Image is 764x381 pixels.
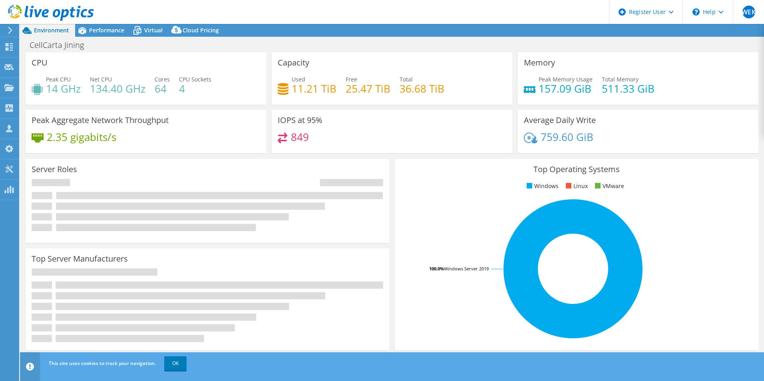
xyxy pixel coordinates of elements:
[32,165,77,174] h3: Server Roles
[292,84,336,93] h4: 11.21 TiB
[291,133,309,141] h4: 849
[34,26,69,34] span: Environment
[164,356,187,371] a: OK
[564,182,588,190] li: Linux
[32,254,128,263] h3: Top Server Manufacturers
[524,58,555,67] h3: Memory
[32,116,169,125] h3: Peak Aggregate Network Throughput
[346,84,390,93] h4: 25.47 TiB
[32,58,48,67] h3: CPU
[183,26,219,34] span: Cloud Pricing
[602,75,639,83] span: Total Memory
[49,360,156,367] span: This site uses cookies to track your navigation.
[26,41,96,50] h1: CellCarta Jining
[539,75,593,83] span: Peak Memory Usage
[602,84,655,93] h4: 511.33 GiB
[541,133,593,141] h4: 759.60 GiB
[89,26,124,34] span: Performance
[144,26,163,34] span: Virtual
[401,165,752,174] h3: Top Operating Systems
[429,266,444,272] tspan: 100.0%
[47,133,116,141] h4: 2.35 gigabits/s
[593,182,624,190] li: VMware
[292,75,305,83] span: Used
[400,75,413,83] span: Total
[525,182,559,190] li: Windows
[90,75,112,83] span: Net CPU
[179,75,211,83] span: CPU Sockets
[155,84,170,93] h4: 64
[692,8,700,16] svg: \n
[400,84,444,93] h4: 36.68 TiB
[278,116,322,125] h3: IOPS at 95%
[524,116,596,125] h3: Average Daily Write
[278,58,309,67] h3: Capacity
[346,75,357,83] span: Free
[155,75,170,83] span: Cores
[539,84,593,93] h4: 157.09 GiB
[444,266,489,272] tspan: Windows Server 2019
[179,84,211,93] h4: 4
[90,84,145,93] h4: 134.40 GHz
[46,75,71,83] span: Peak CPU
[742,6,755,18] span: WEK
[46,84,81,93] h4: 14 GHz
